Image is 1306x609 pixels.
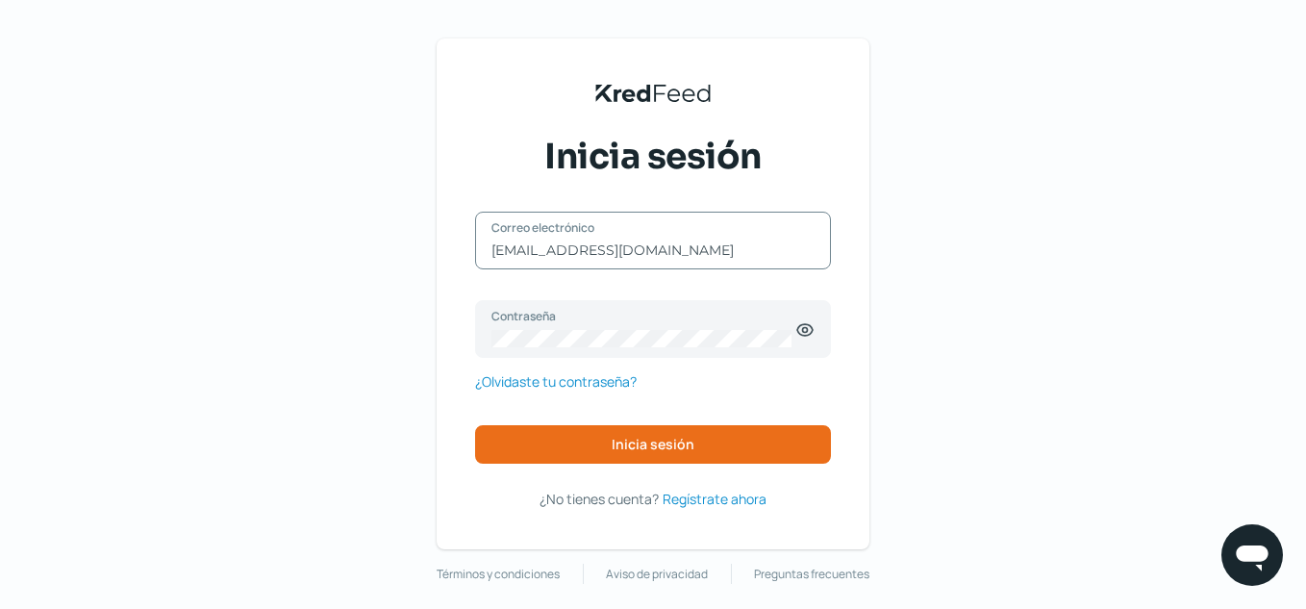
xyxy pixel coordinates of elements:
[475,425,831,464] button: Inicia sesión
[437,564,560,585] a: Términos y condiciones
[1233,536,1271,574] img: chatIcon
[612,438,694,451] span: Inicia sesión
[475,369,637,393] a: ¿Olvidaste tu contraseña?
[606,564,708,585] a: Aviso de privacidad
[540,490,659,508] span: ¿No tienes cuenta?
[491,219,795,236] label: Correo electrónico
[491,308,795,324] label: Contraseña
[663,487,766,511] a: Regístrate ahora
[754,564,869,585] a: Preguntas frecuentes
[544,133,762,181] span: Inicia sesión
